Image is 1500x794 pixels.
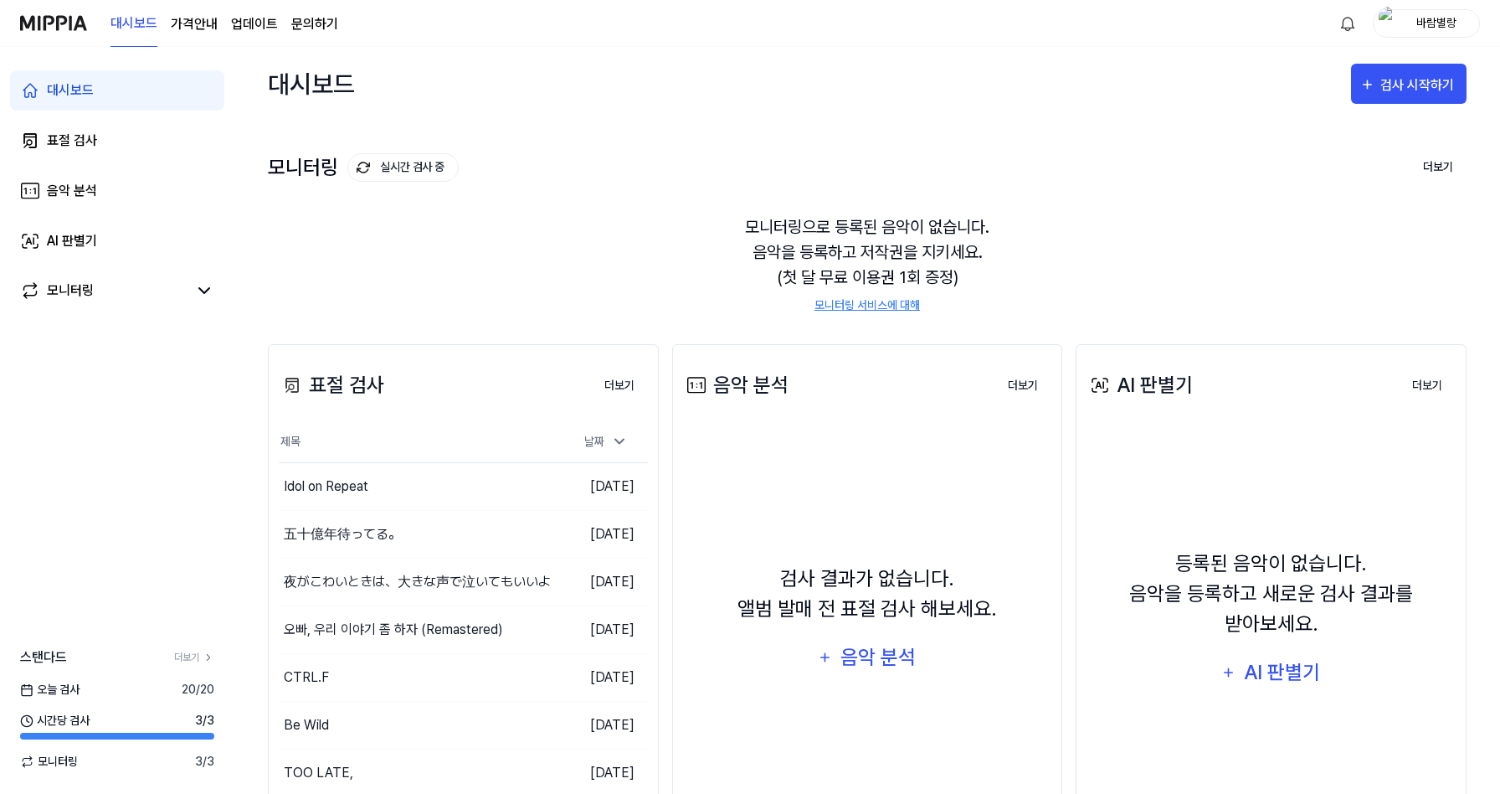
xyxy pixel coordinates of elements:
[994,368,1051,403] a: 더보기
[231,14,278,34] a: 업데이트
[10,221,224,261] a: AI 판별기
[171,14,218,34] button: 가격안내
[284,668,329,688] div: CTRL.F
[556,653,648,701] td: [DATE]
[195,712,214,730] span: 3 / 3
[556,510,648,558] td: [DATE]
[174,650,214,665] a: 더보기
[807,637,927,678] button: 음악 분석
[838,642,917,673] div: 음악 분석
[195,753,214,771] span: 3 / 3
[47,80,94,101] div: 대시보드
[1351,64,1467,104] button: 검사 시작하기
[291,14,338,34] a: 문의하기
[284,715,329,735] div: Be Wild
[47,231,97,251] div: AI 판별기
[20,753,78,771] span: 모니터링
[556,701,648,749] td: [DATE]
[1379,7,1399,40] img: profile
[110,1,157,47] a: 대시보드
[47,131,97,151] div: 표절 검사
[357,161,370,174] img: monitoring Icon
[10,171,224,211] a: 음악 분석
[279,422,556,462] th: 제목
[591,369,648,403] button: 더보기
[556,558,648,606] td: [DATE]
[1380,75,1458,96] div: 검사 시작하기
[1210,652,1332,693] button: AI 판별기
[994,369,1051,403] button: 더보기
[683,370,789,400] div: 음악 분석
[347,153,459,182] button: 실시간 검사 중
[10,121,224,161] a: 표절 검사
[47,281,94,301] div: 모니터링
[737,564,997,624] div: 검사 결과가 없습니다. 앨범 발매 전 표절 검사 해보세요.
[10,70,224,111] a: 대시보드
[1241,657,1322,688] div: AI 판별기
[284,477,368,497] div: Idol on Repeat
[1338,13,1358,34] img: 알림
[47,181,97,201] div: 음악 분석
[284,763,353,783] div: TOO LATE,
[591,368,648,403] a: 더보기
[284,524,401,544] div: 五十億年待ってる。
[20,281,187,301] a: 모니터링
[556,462,648,510] td: [DATE]
[20,647,67,668] span: 스탠다드
[20,712,90,730] span: 시간당 검사
[1086,549,1456,639] div: 등록된 음악이 없습니다. 음악을 등록하고 새로운 검사 결과를 받아보세요.
[268,153,459,182] div: 모니터링
[1399,368,1456,403] a: 더보기
[1399,369,1456,403] button: 더보기
[182,681,214,699] span: 20 / 20
[1373,9,1480,38] button: profile바람별랑
[284,572,551,592] div: 夜がこわいときは、大きな声で泣いてもいいよ
[20,681,80,699] span: 오늘 검사
[814,296,920,314] a: 모니터링 서비스에 대해
[1410,150,1467,185] button: 더보기
[279,370,384,400] div: 표절 검사
[1086,370,1193,400] div: AI 판별기
[268,194,1467,334] div: 모니터링으로 등록된 음악이 없습니다. 음악을 등록하고 저작권을 지키세요. (첫 달 무료 이용권 1회 증정)
[578,428,634,456] div: 날짜
[556,606,648,653] td: [DATE]
[1404,13,1469,32] div: 바람별랑
[268,64,355,104] div: 대시보드
[284,620,503,640] div: 오빠, 우리 이야기 좀 하자 (Remastered)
